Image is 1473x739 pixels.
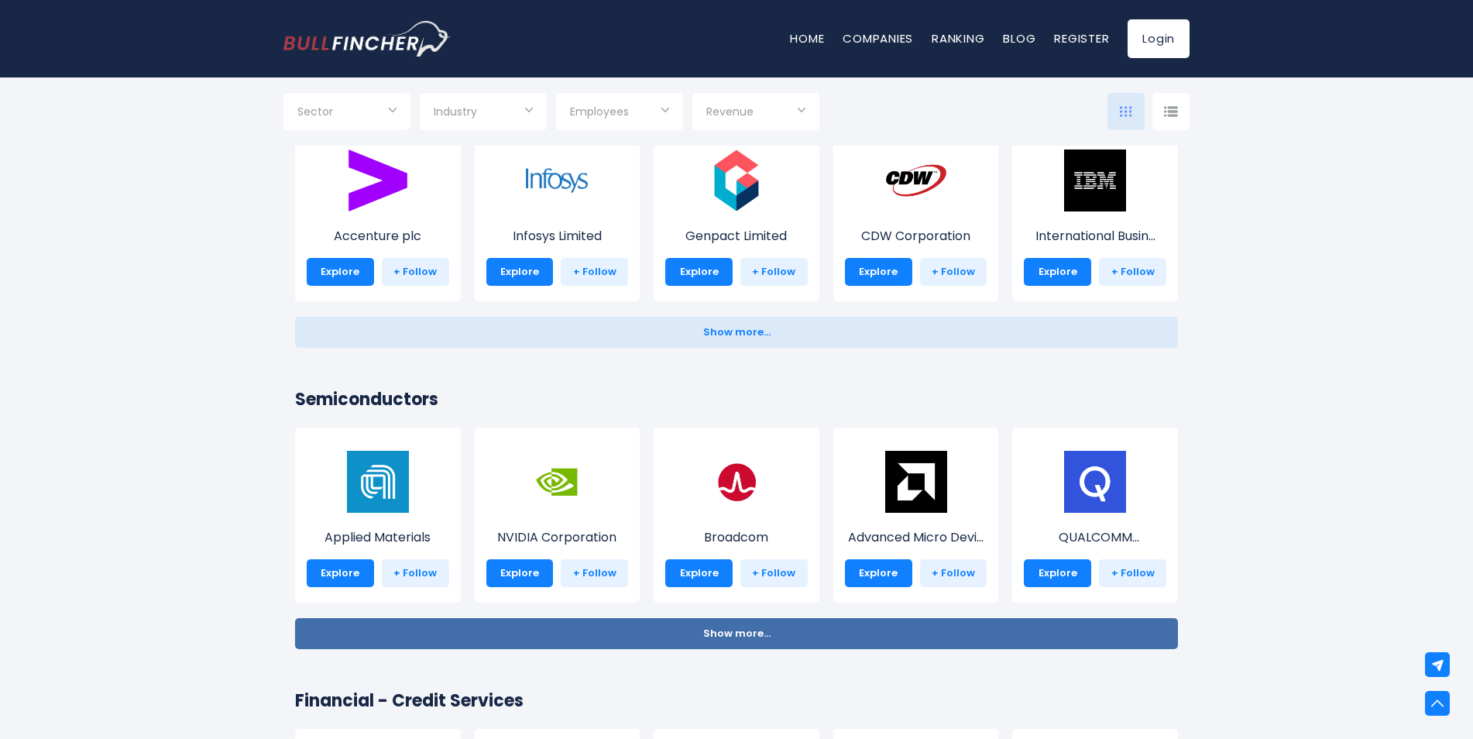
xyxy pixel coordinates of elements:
[1054,30,1109,46] a: Register
[295,618,1178,649] button: Show more...
[1064,150,1126,211] img: IBM.png
[665,528,808,547] p: Broadcom
[1024,559,1091,587] a: Explore
[295,688,1178,713] h2: Financial - Credit Services
[1099,258,1166,286] a: + Follow
[486,227,629,246] p: Infosys Limited
[1024,528,1166,547] p: QUALCOMM Incorporated
[382,559,449,587] a: + Follow
[1099,559,1166,587] a: + Follow
[486,178,629,246] a: Infosys Limited
[307,479,449,547] a: Applied Materials
[706,150,767,211] img: G.png
[347,150,409,211] img: ACN.png
[920,559,987,587] a: + Follow
[434,105,477,119] span: Industry
[307,528,449,547] p: Applied Materials
[665,479,808,547] a: Broadcom
[295,387,1178,412] h2: Semiconductors
[1024,227,1166,246] p: International Business Machines Corporation
[307,178,449,246] a: Accenture plc
[283,21,451,57] img: Bullfincher logo
[703,327,771,339] span: Show more...
[845,258,912,286] a: Explore
[1064,451,1126,513] img: QCOM.png
[703,628,771,640] span: Show more...
[283,21,450,57] a: Go to homepage
[297,99,397,127] input: Selection
[790,30,824,46] a: Home
[570,105,629,119] span: Employees
[1120,106,1132,117] img: icon-comp-grid.svg
[486,258,554,286] a: Explore
[347,451,409,513] img: AMAT.png
[561,559,628,587] a: + Follow
[526,451,588,513] img: NVDA.png
[740,258,808,286] a: + Follow
[307,559,374,587] a: Explore
[297,105,333,119] span: Sector
[1003,30,1035,46] a: Blog
[920,258,987,286] a: + Follow
[740,559,808,587] a: + Follow
[526,150,588,211] img: INFY.png
[1024,178,1166,246] a: International Busin...
[885,150,947,211] img: CDW.png
[1024,258,1091,286] a: Explore
[706,451,767,513] img: AVGO.png
[486,559,554,587] a: Explore
[706,99,805,127] input: Selection
[885,451,947,513] img: AMD.png
[665,258,733,286] a: Explore
[570,99,669,127] input: Selection
[1128,19,1190,58] a: Login
[665,178,808,246] a: Genpact Limited
[845,528,987,547] p: Advanced Micro Devices
[843,30,913,46] a: Companies
[932,30,984,46] a: Ranking
[486,528,629,547] p: NVIDIA Corporation
[1164,106,1178,117] img: icon-comp-list-view.svg
[382,258,449,286] a: + Follow
[561,258,628,286] a: + Follow
[845,227,987,246] p: CDW Corporation
[845,559,912,587] a: Explore
[307,227,449,246] p: Accenture plc
[845,479,987,547] a: Advanced Micro Devi...
[665,227,808,246] p: Genpact Limited
[486,479,629,547] a: NVIDIA Corporation
[665,559,733,587] a: Explore
[845,178,987,246] a: CDW Corporation
[295,317,1178,348] button: Show more...
[307,258,374,286] a: Explore
[1024,479,1166,547] a: QUALCOMM Incorporat...
[434,99,533,127] input: Selection
[706,105,754,119] span: Revenue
